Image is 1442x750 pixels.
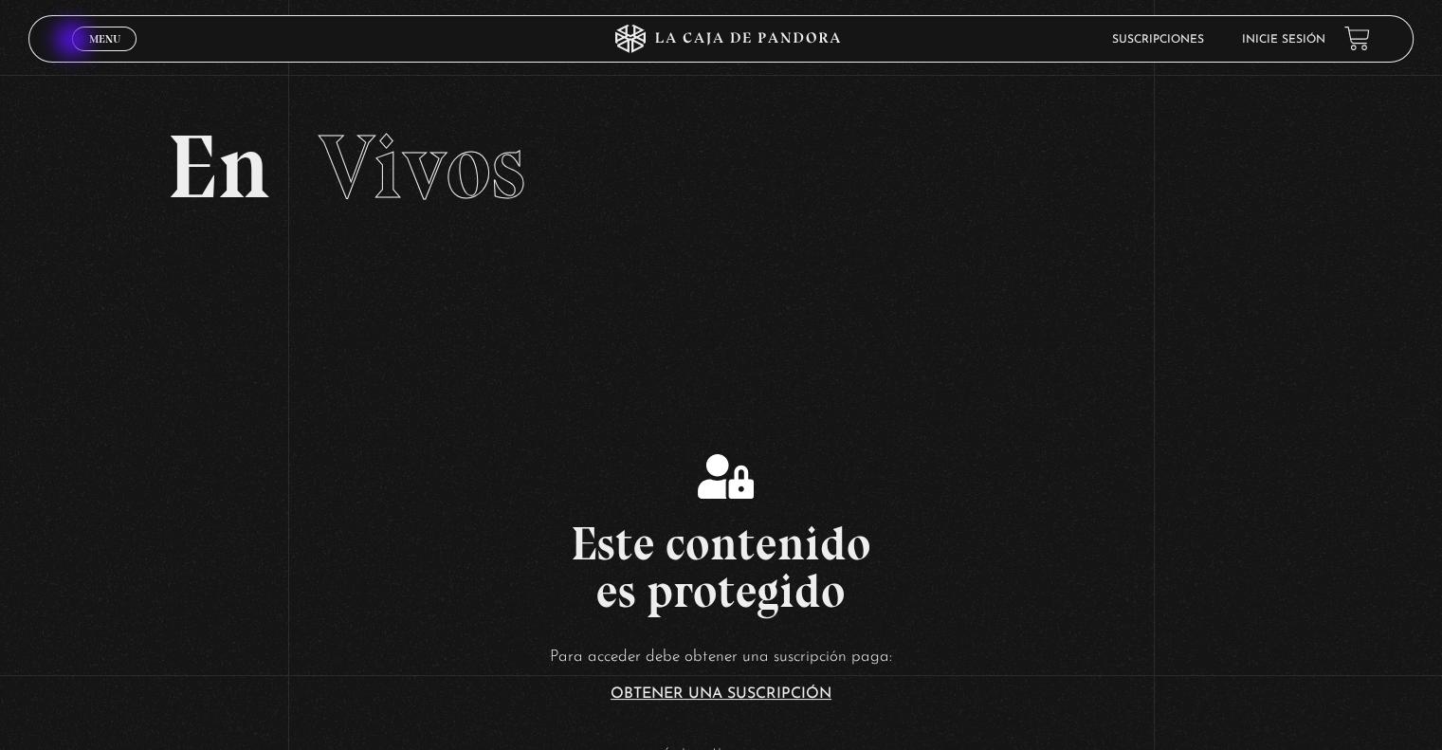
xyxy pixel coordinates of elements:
[1344,26,1370,51] a: View your shopping cart
[611,686,831,702] a: Obtener una suscripción
[1112,34,1204,46] a: Suscripciones
[319,113,525,221] span: Vivos
[1242,34,1325,46] a: Inicie sesión
[89,33,120,45] span: Menu
[82,49,127,63] span: Cerrar
[167,122,1274,212] h2: En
